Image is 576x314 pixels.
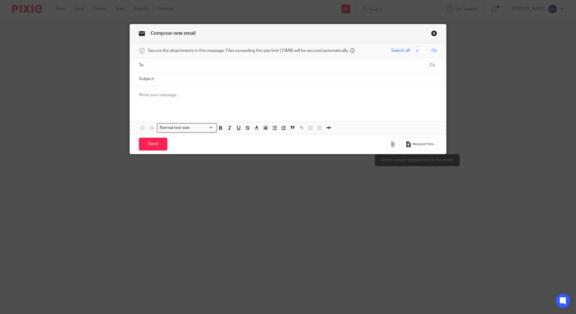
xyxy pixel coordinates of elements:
[139,138,167,151] input: Send
[139,76,154,82] label: Subject:
[151,31,196,36] span: Compose new email
[148,48,349,54] span: Secure the attachments in this message. Files exceeding the size limit (10MB) will be secured aut...
[139,62,145,68] label: To:
[428,61,437,70] button: Cc
[431,48,437,54] span: On
[157,123,217,133] div: Search for option
[158,125,191,131] span: Normal text size
[402,137,437,151] button: Request files
[412,142,434,147] span: Request files
[192,125,213,131] input: Search for option
[431,30,437,38] a: Close this dialog window
[391,48,410,54] span: Switch off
